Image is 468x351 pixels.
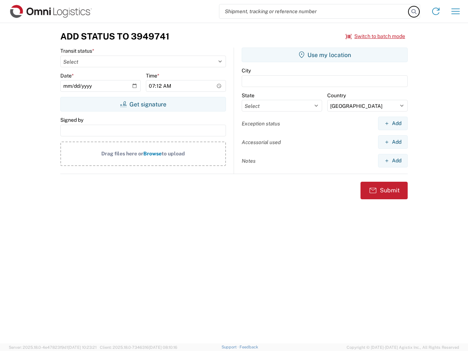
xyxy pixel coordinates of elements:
input: Shipment, tracking or reference number [219,4,409,18]
button: Use my location [242,48,408,62]
button: Add [378,135,408,149]
label: State [242,92,254,99]
span: Copyright © [DATE]-[DATE] Agistix Inc., All Rights Reserved [347,344,459,351]
label: Signed by [60,117,83,123]
span: to upload [162,151,185,156]
label: Date [60,72,74,79]
span: Server: 2025.18.0-4e47823f9d1 [9,345,97,350]
label: Time [146,72,159,79]
span: [DATE] 08:10:16 [149,345,177,350]
button: Add [378,154,408,167]
button: Add [378,117,408,130]
label: City [242,67,251,74]
a: Feedback [239,345,258,349]
button: Submit [361,182,408,199]
span: Client: 2025.18.0-7346316 [100,345,177,350]
button: Switch to batch mode [346,30,405,42]
label: Accessorial used [242,139,281,146]
label: Exception status [242,120,280,127]
label: Country [327,92,346,99]
label: Notes [242,158,256,164]
span: Drag files here or [101,151,143,156]
span: Browse [143,151,162,156]
span: [DATE] 10:23:21 [68,345,97,350]
button: Get signature [60,97,226,112]
h3: Add Status to 3949741 [60,31,169,42]
a: Support [222,345,240,349]
label: Transit status [60,48,94,54]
